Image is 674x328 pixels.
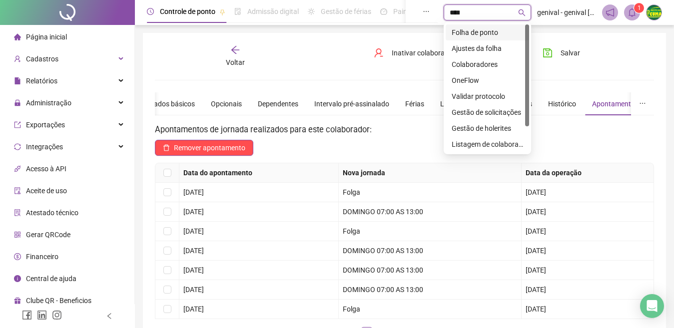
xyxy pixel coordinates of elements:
[14,253,21,260] span: dollar
[561,47,580,58] span: Salvar
[183,208,204,216] span: [DATE]
[446,120,529,136] div: Gestão de holerites
[631,92,654,115] button: ellipsis
[14,231,21,238] span: qrcode
[647,5,662,20] img: 63042
[314,98,389,109] div: Intervalo pré-assinalado
[183,305,204,313] span: [DATE]
[14,143,21,150] span: sync
[423,8,430,15] span: ellipsis
[26,121,65,129] span: Exportações
[339,300,522,319] td: Folga
[592,98,639,109] div: Apontamentos
[446,24,529,40] div: Folha de ponto
[226,58,245,66] span: Voltar
[26,275,76,283] span: Central de ajuda
[234,8,241,15] span: file-done
[14,121,21,128] span: export
[14,77,21,84] span: file
[163,144,170,151] span: delete
[183,247,204,255] span: [DATE]
[628,8,637,17] span: bell
[440,98,468,109] div: Licenças
[374,48,384,58] span: user-delete
[526,227,546,235] span: [DATE]
[548,98,576,109] div: Histórico
[640,294,664,318] div: Open Intercom Messenger
[26,187,67,195] span: Aceite de uso
[26,143,63,151] span: Integrações
[452,75,523,86] div: OneFlow
[26,253,58,261] span: Financeiro
[230,45,240,55] span: arrow-left
[339,163,522,183] th: Nova jornada
[14,209,21,216] span: solution
[634,3,644,13] sup: 1
[155,123,654,136] h3: Apontamentos de jornada realizados para este colaborador:
[606,8,615,17] span: notification
[183,188,204,196] span: [DATE]
[26,231,70,239] span: Gerar QRCode
[405,98,424,109] div: Férias
[321,7,371,15] span: Gestão de férias
[446,72,529,88] div: OneFlow
[52,310,62,320] span: instagram
[247,7,299,15] span: Admissão digital
[446,56,529,72] div: Colaboradores
[452,27,523,38] div: Folha de ponto
[526,247,546,255] span: [DATE]
[543,48,553,58] span: save
[339,241,522,261] td: DOMINGO 07:00 AS 13:00
[452,139,523,150] div: Listagem de colaboradores
[339,202,522,222] td: DOMINGO 07:00 AS 13:00
[14,165,21,172] span: api
[106,313,113,320] span: left
[526,208,546,216] span: [DATE]
[14,187,21,194] span: audit
[452,43,523,54] div: Ajustes da folha
[160,7,215,15] span: Controle de ponto
[22,310,32,320] span: facebook
[446,104,529,120] div: Gestão de solicitações
[639,100,646,107] span: ellipsis
[26,297,91,305] span: Clube QR - Beneficios
[339,280,522,300] td: DOMINGO 07:00 AS 13:00
[183,286,204,294] span: [DATE]
[14,33,21,40] span: home
[183,266,204,274] span: [DATE]
[452,107,523,118] div: Gestão de solicitações
[219,9,225,15] span: pushpin
[26,209,78,217] span: Atestado técnico
[26,55,58,63] span: Cadastros
[211,98,242,109] div: Opcionais
[526,266,546,274] span: [DATE]
[526,286,546,294] span: [DATE]
[308,8,315,15] span: sun
[37,310,47,320] span: linkedin
[258,98,298,109] div: Dependentes
[14,297,21,304] span: gift
[522,163,654,183] th: Data da operação
[526,188,546,196] span: [DATE]
[393,7,432,15] span: Painel do DP
[14,275,21,282] span: info-circle
[183,227,204,235] span: [DATE]
[452,59,523,70] div: Colaboradores
[537,7,596,18] span: genival - genival [PERSON_NAME]
[446,40,529,56] div: Ajustes da folha
[155,140,253,156] button: Remover apontamento
[339,222,522,241] td: Folga
[446,136,529,152] div: Listagem de colaboradores
[26,33,67,41] span: Página inicial
[366,45,463,61] button: Inativar colaborador
[339,261,522,280] td: DOMINGO 07:00 AS 13:00
[518,9,526,16] span: search
[526,305,546,313] span: [DATE]
[147,8,154,15] span: clock-circle
[14,55,21,62] span: user-add
[174,142,245,153] span: Remover apontamento
[14,99,21,106] span: lock
[452,91,523,102] div: Validar protocolo
[179,163,339,183] th: Data do apontamento
[380,8,387,15] span: dashboard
